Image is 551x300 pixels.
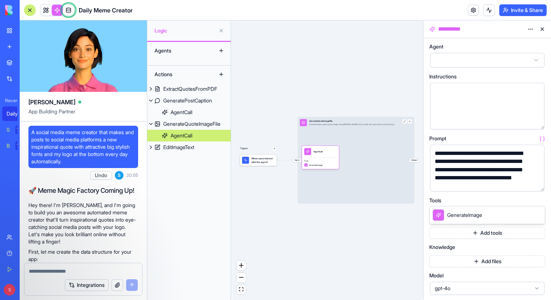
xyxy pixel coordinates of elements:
[65,279,109,291] button: Integrations
[126,172,138,178] span: 20:55
[104,245,250,296] iframe: Intercom notifications message
[163,97,212,104] div: GeneratePostCaption
[429,227,545,239] button: Add tools
[151,45,209,57] div: Agents
[28,108,138,121] span: App Building Partner
[15,125,27,134] div: TRY
[7,142,10,149] div: Blog Generation Pro
[435,285,531,292] span: gpt-4o
[90,171,112,180] button: Undo
[240,146,248,151] p: Triggers
[147,83,231,95] a: ExtractQuotesFromPDF
[309,123,396,125] div: Generates high-quality quote images using [PERSON_NAME] Flux AI model with user's exact custom se...
[313,150,323,153] div: AgentCall
[155,27,215,34] span: Logic
[31,129,135,165] span: A social media meme creator that makes and posts to social media platforms a new inspirational qu...
[79,6,133,15] span: Daily Meme Creator
[429,74,457,79] span: Instructions
[147,106,231,118] a: AgentCall
[147,95,231,106] a: GeneratePostCaption
[4,284,15,296] span: S
[171,132,192,139] div: AgentCall
[2,98,17,104] span: Recent
[309,120,396,122] div: GenerateQuoteImageFile
[409,158,419,162] span: Output
[163,120,220,128] div: GenerateQuoteImageFile
[429,44,443,49] span: Agent
[298,117,414,204] div: InputGenerateQuoteImageFileGenerates high-quality quote images using [PERSON_NAME] Flux AI model ...
[240,155,277,166] div: When users interact with the app UI
[147,130,231,141] a: AgentCall
[28,202,138,245] p: Hey there! I'm [PERSON_NAME], and I'm going to build you an awesome automated meme creator that'l...
[499,4,547,16] button: Invite & Share
[147,118,231,130] a: GenerateQuoteImageFile
[309,164,323,167] span: GenerateImage
[302,146,339,169] div: AgentCallToolsGenerateImage
[5,5,50,15] img: logo
[447,211,482,219] span: GenerateImage
[304,160,337,162] span: Tools
[2,106,31,121] a: Daily Meme Creator
[429,273,443,278] span: Model
[7,110,27,117] div: Daily Meme Creator
[115,171,124,180] span: S
[2,139,31,153] a: Blog Generation ProTRY
[151,69,209,80] div: Actions
[163,144,194,151] div: EditImageText
[2,122,31,137] a: Social Media Content GeneratorTRY
[7,126,10,133] div: Social Media Content Generator
[429,245,455,250] span: Knowledge
[163,85,217,93] div: ExtractQuotesFromPDF
[429,198,441,203] span: Tools
[171,109,192,116] div: AgentCall
[15,141,27,150] div: TRY
[293,158,301,162] span: Input
[28,98,75,106] span: [PERSON_NAME]
[28,248,138,263] p: First, let me create the data structure for your app:
[28,186,138,196] h1: 🚀 Meme Magic Factory Coming Up!
[251,157,274,164] span: When users interact with the app UI
[429,256,545,267] button: Add files
[240,137,277,166] div: Triggers
[429,136,446,141] span: Prompt
[147,141,231,153] a: EditImageText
